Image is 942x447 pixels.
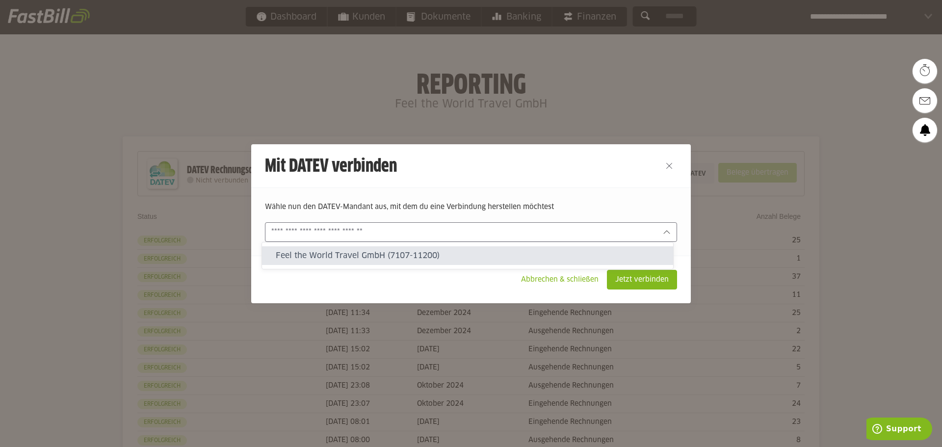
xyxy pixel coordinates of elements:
iframe: Öffnet ein Widget, in dem Sie weitere Informationen finden [866,418,932,442]
sl-option: Feel the World Travel GmbH (7107-11200) [262,246,673,265]
sl-button: Abbrechen & schließen [513,270,607,289]
sl-button: Jetzt verbinden [607,270,677,289]
p: Wähle nun den DATEV-Mandant aus, mit dem du eine Verbindung herstellen möchtest [265,202,677,212]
